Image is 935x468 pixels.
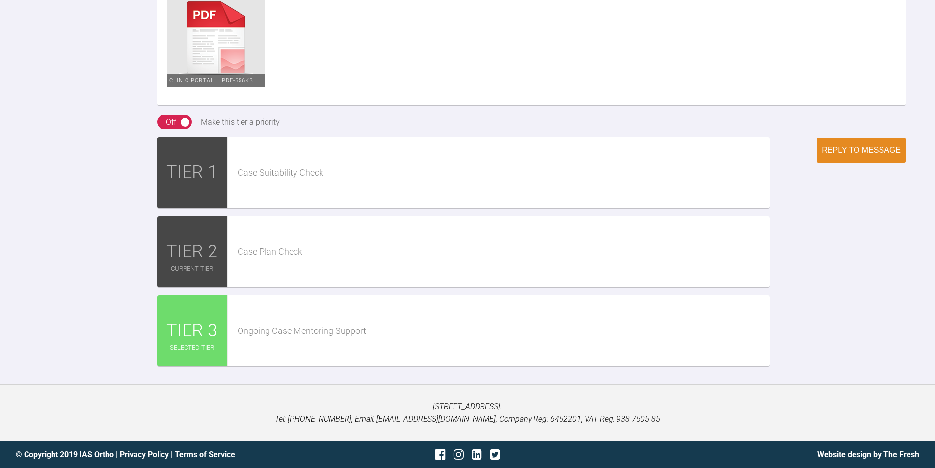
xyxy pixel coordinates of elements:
[817,450,919,459] a: Website design by The Fresh
[238,166,770,180] div: Case Suitability Check
[166,238,217,266] span: TIER 2
[175,450,235,459] a: Terms of Service
[166,116,176,129] div: Off
[238,324,770,338] div: Ongoing Case Mentoring Support
[166,317,217,345] span: TIER 3
[201,116,280,129] div: Make this tier a priority
[169,77,253,83] span: Clinic Portal ….pdf - 556KB
[16,400,919,425] p: [STREET_ADDRESS]. Tel: [PHONE_NUMBER], Email: [EMAIL_ADDRESS][DOMAIN_NAME], Company Reg: 6452201,...
[120,450,169,459] a: Privacy Policy
[166,159,217,187] span: TIER 1
[817,138,906,163] button: Reply to Message
[238,245,770,259] div: Case Plan Check
[822,146,901,155] div: Reply to Message
[16,448,317,461] div: © Copyright 2019 IAS Ortho | |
